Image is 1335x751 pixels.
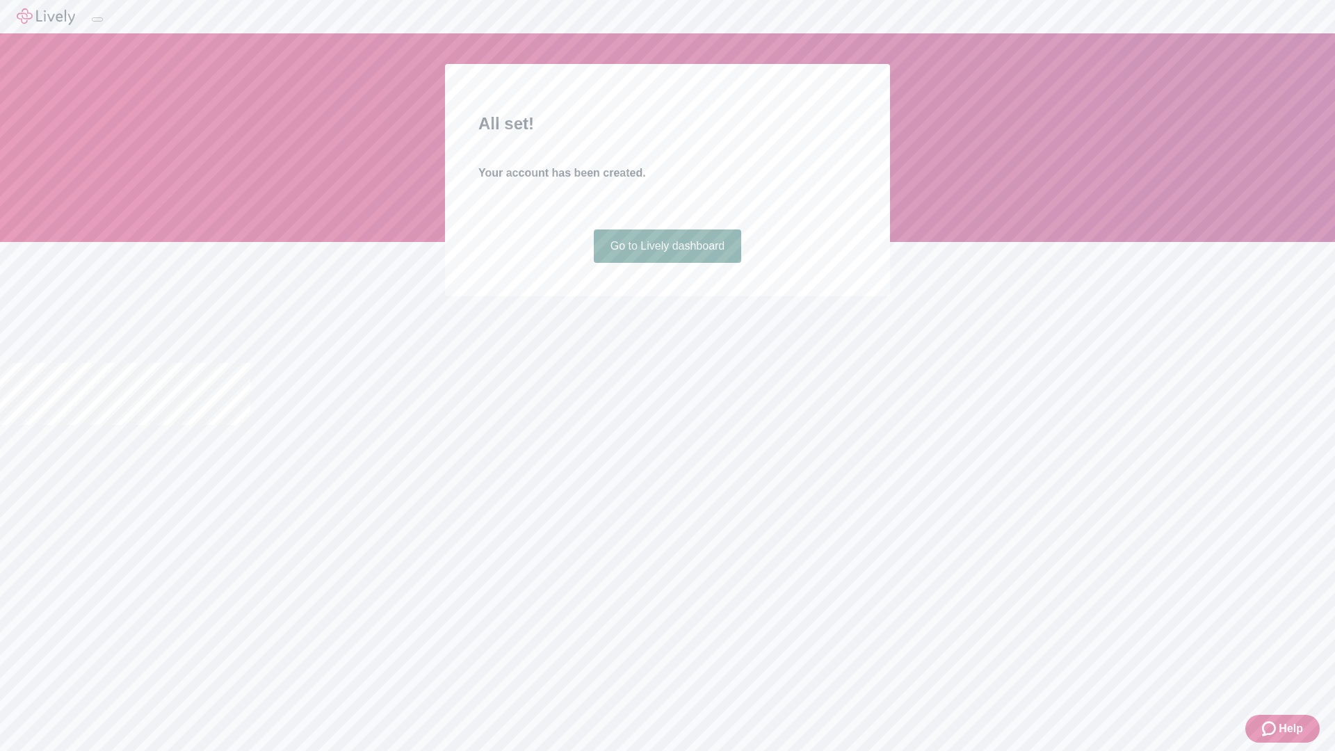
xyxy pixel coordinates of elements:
[17,8,75,25] img: Lively
[1262,720,1279,737] svg: Zendesk support icon
[594,229,742,263] a: Go to Lively dashboard
[478,165,857,181] h4: Your account has been created.
[478,111,857,136] h2: All set!
[1245,715,1320,743] button: Zendesk support iconHelp
[92,17,103,22] button: Log out
[1279,720,1303,737] span: Help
